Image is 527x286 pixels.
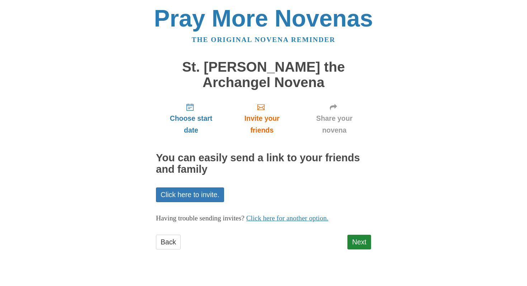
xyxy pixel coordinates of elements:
[156,187,224,202] a: Click here to invite.
[298,97,371,140] a: Share your novena
[163,113,219,136] span: Choose start date
[233,113,290,136] span: Invite your friends
[192,36,336,43] a: The original novena reminder
[156,59,371,90] h1: St. [PERSON_NAME] the Archangel Novena
[226,97,298,140] a: Invite your friends
[156,152,371,175] h2: You can easily send a link to your friends and family
[156,235,181,249] a: Back
[156,97,226,140] a: Choose start date
[305,113,364,136] span: Share your novena
[154,5,373,32] a: Pray More Novenas
[246,214,329,222] a: Click here for another option.
[156,214,244,222] span: Having trouble sending invites?
[347,235,371,249] a: Next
